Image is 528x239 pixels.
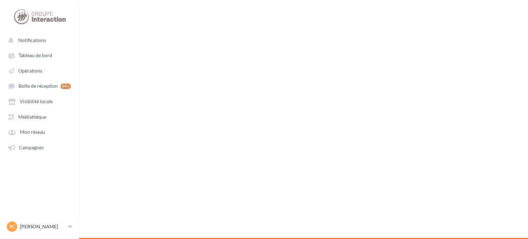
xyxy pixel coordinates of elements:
span: Notifications [18,37,46,43]
span: Visibilité locale [20,99,53,105]
a: Boîte de réception 99+ [4,79,75,92]
button: Notifications [4,34,72,46]
a: Visibilité locale [4,95,75,107]
span: YC [9,223,15,230]
span: Mon réseau [20,129,45,135]
a: Opérations [4,64,75,77]
a: Campagnes [4,141,75,153]
a: Mon réseau [4,126,75,138]
span: Campagnes [19,144,44,150]
span: Médiathèque [18,114,46,120]
div: 99+ [60,84,71,89]
a: YC [PERSON_NAME] [5,220,74,233]
span: Boîte de réception [19,83,58,89]
a: Tableau de bord [4,49,75,61]
a: Médiathèque [4,110,75,123]
span: Opérations [18,68,42,74]
p: [PERSON_NAME] [20,223,66,230]
span: Tableau de bord [19,53,52,58]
